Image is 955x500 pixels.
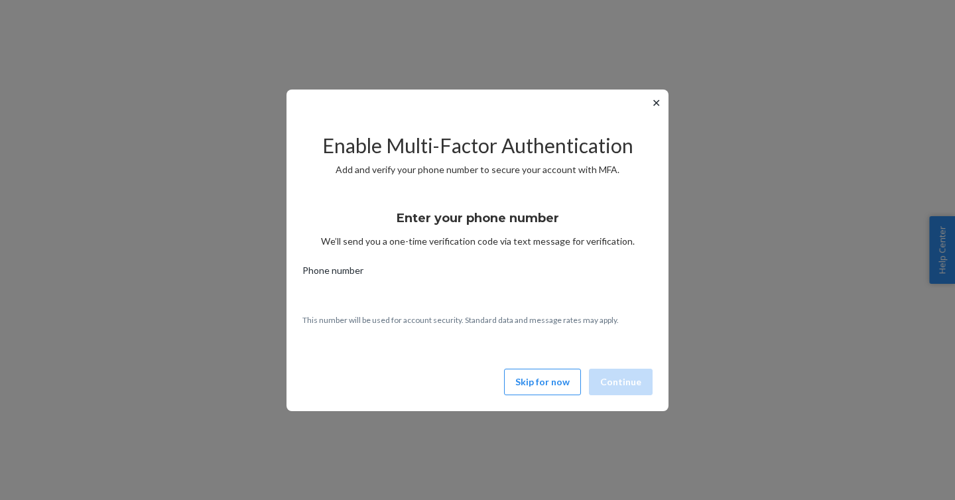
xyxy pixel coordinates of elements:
[302,264,363,282] span: Phone number
[589,369,653,395] button: Continue
[302,163,653,176] p: Add and verify your phone number to secure your account with MFA.
[504,369,581,395] button: Skip for now
[649,95,663,111] button: ✕
[302,135,653,156] h2: Enable Multi-Factor Authentication
[302,199,653,248] div: We’ll send you a one-time verification code via text message for verification.
[302,314,653,326] p: This number will be used for account security. Standard data and message rates may apply.
[397,210,559,227] h3: Enter your phone number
